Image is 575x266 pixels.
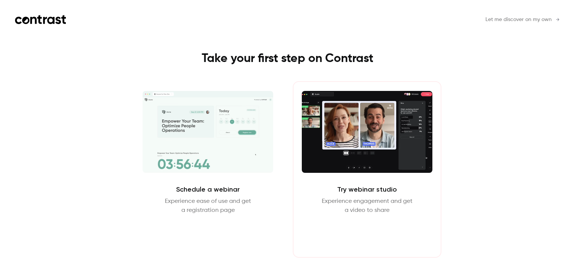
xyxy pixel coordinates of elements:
h1: Take your first step on Contrast [119,51,456,66]
span: Let me discover on my own [485,16,552,24]
button: Enter Studio [343,224,391,242]
p: Experience engagement and get a video to share [322,197,412,215]
h2: Schedule a webinar [176,185,240,194]
h2: Try webinar studio [337,185,397,194]
p: Experience ease of use and get a registration page [165,197,251,215]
